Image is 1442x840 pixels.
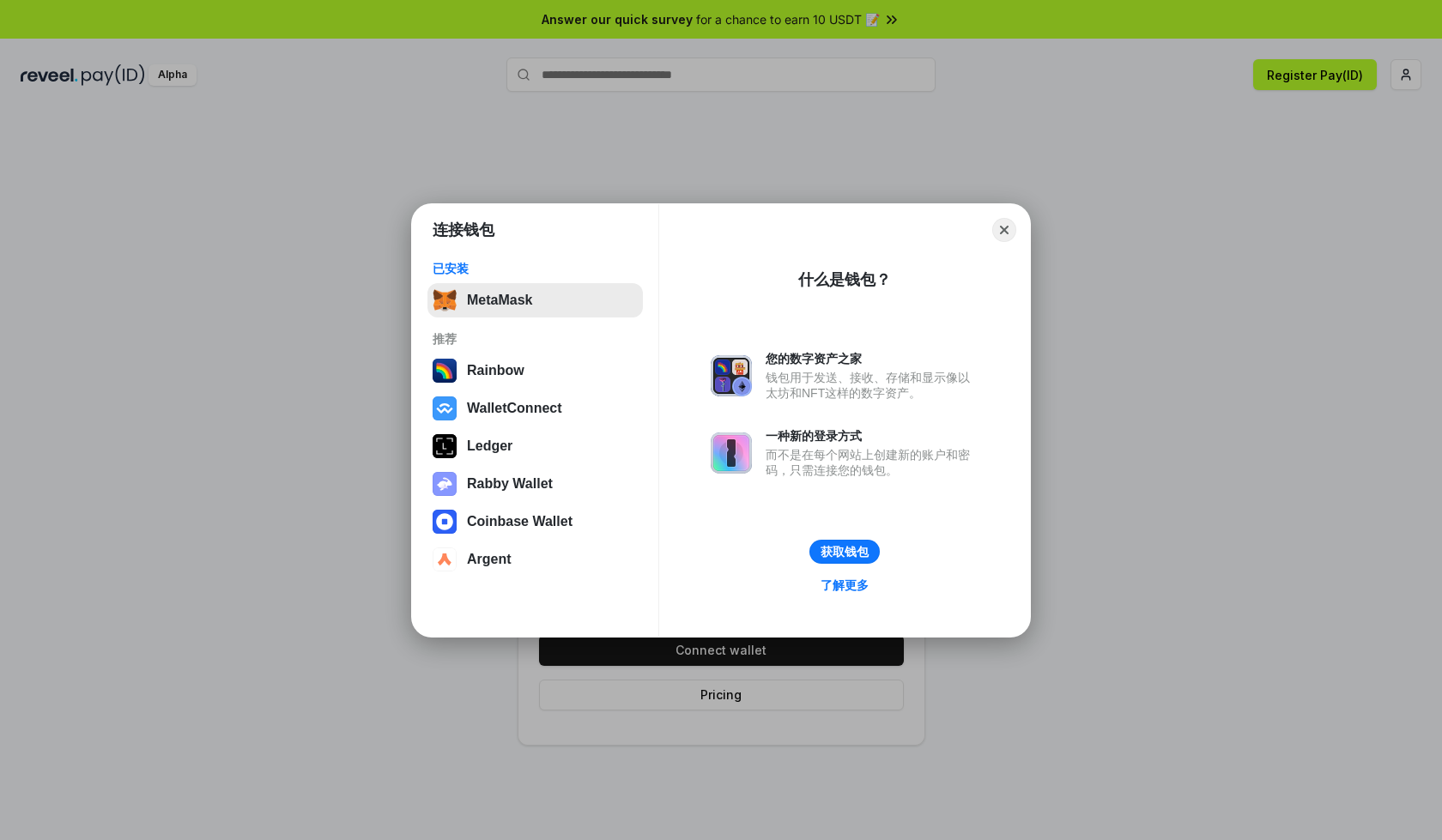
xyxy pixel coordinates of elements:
[467,293,532,308] div: MetaMask
[433,396,457,420] img: svg+xml,%3Csvg%20width%3D%2228%22%20height%3D%2228%22%20viewBox%3D%220%200%2028%2028%22%20fill%3D...
[427,391,643,426] button: WalletConnect
[427,505,643,539] button: Coinbase Wallet
[766,351,978,366] div: 您的数字资产之家
[809,540,880,564] button: 获取钱包
[467,401,562,416] div: WalletConnect
[711,355,752,396] img: svg+xml,%3Csvg%20xmlns%3D%22http%3A%2F%2Fwww.w3.org%2F2000%2Fsvg%22%20fill%3D%22none%22%20viewBox...
[798,269,891,290] div: 什么是钱包？
[433,547,457,571] img: svg+xml,%3Csvg%20width%3D%2228%22%20height%3D%2228%22%20viewBox%3D%220%200%2028%2028%22%20fill%3D...
[433,359,457,383] img: svg+xml,%3Csvg%20width%3D%22120%22%20height%3D%22120%22%20viewBox%3D%220%200%20120%20120%22%20fil...
[433,220,494,240] h1: 连接钱包
[427,354,643,388] button: Rainbow
[810,574,879,596] a: 了解更多
[992,218,1016,242] button: Close
[467,476,553,492] div: Rabby Wallet
[433,261,638,276] div: 已安装
[433,510,457,534] img: svg+xml,%3Csvg%20width%3D%2228%22%20height%3D%2228%22%20viewBox%3D%220%200%2028%2028%22%20fill%3D...
[427,467,643,501] button: Rabby Wallet
[467,552,512,567] div: Argent
[467,438,512,454] div: Ledger
[766,428,978,444] div: 一种新的登录方式
[821,577,869,593] div: 了解更多
[433,331,638,347] div: 推荐
[467,514,573,529] div: Coinbase Wallet
[433,434,457,458] img: svg+xml,%3Csvg%20xmlns%3D%22http%3A%2F%2Fwww.w3.org%2F2000%2Fsvg%22%20width%3D%2228%22%20height%3...
[433,288,457,312] img: svg+xml,%3Csvg%20fill%3D%22none%22%20height%3D%2233%22%20viewBox%3D%220%200%2035%2033%22%20width%...
[467,363,524,378] div: Rainbow
[821,544,869,559] div: 获取钱包
[766,447,978,478] div: 而不是在每个网站上创建新的账户和密码，只需连接您的钱包。
[433,472,457,496] img: svg+xml,%3Csvg%20xmlns%3D%22http%3A%2F%2Fwww.w3.org%2F2000%2Fsvg%22%20fill%3D%22none%22%20viewBox...
[766,370,978,401] div: 钱包用于发送、接收、存储和显示像以太坊和NFT这样的数字资产。
[427,429,643,463] button: Ledger
[427,542,643,577] button: Argent
[711,432,752,474] img: svg+xml,%3Csvg%20xmlns%3D%22http%3A%2F%2Fwww.w3.org%2F2000%2Fsvg%22%20fill%3D%22none%22%20viewBox...
[427,283,643,317] button: MetaMask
